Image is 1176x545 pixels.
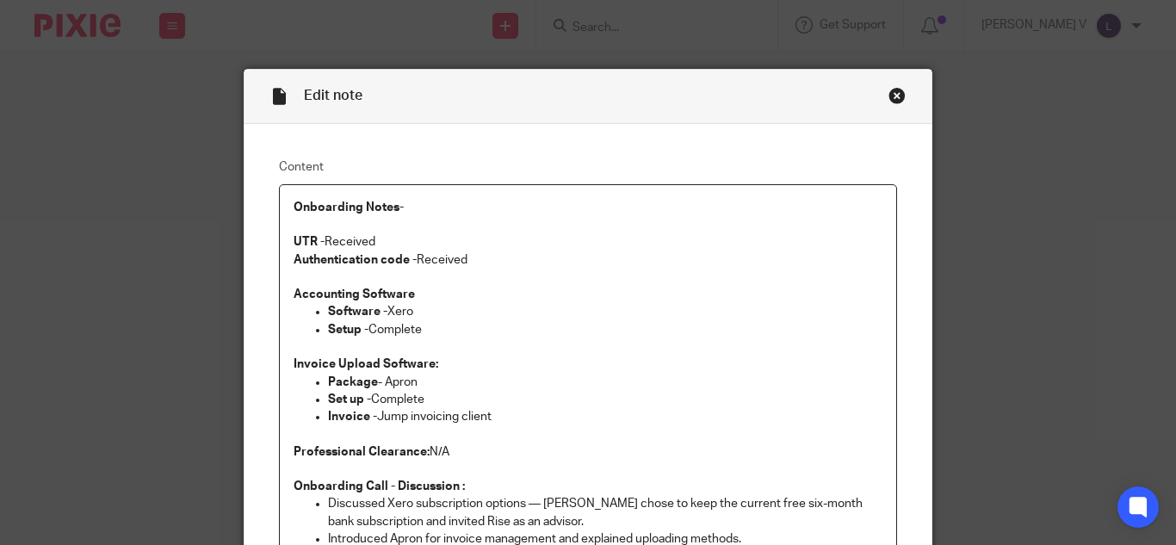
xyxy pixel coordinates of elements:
p: - Apron [328,374,882,391]
strong: Invoice - [328,411,377,423]
p: Received [294,233,882,251]
strong: Package [328,376,378,388]
strong: Set up - [328,393,371,406]
strong: Software - [328,306,387,318]
p: N/A [294,443,882,461]
strong: Professional Clearance: [294,446,430,458]
span: Edit note [304,89,362,102]
p: Complete [328,321,882,338]
strong: Onboarding Call - Discussion : [294,480,465,492]
label: Content [279,158,897,176]
p: Complete [328,391,882,408]
strong: Onboarding Notes- [294,201,404,214]
div: Close this dialog window [888,87,906,104]
p: Received [294,251,882,269]
p: Xero [328,303,882,320]
p: Jump invoicing client [328,408,882,425]
strong: UTR - [294,236,325,248]
p: Discussed Xero subscription options — [PERSON_NAME] chose to keep the current free six-month bank... [328,495,882,530]
strong: Setup - [328,324,368,336]
strong: Invoice Upload Software: [294,358,438,370]
strong: Authentication code - [294,254,417,266]
strong: Accounting Software [294,288,415,300]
